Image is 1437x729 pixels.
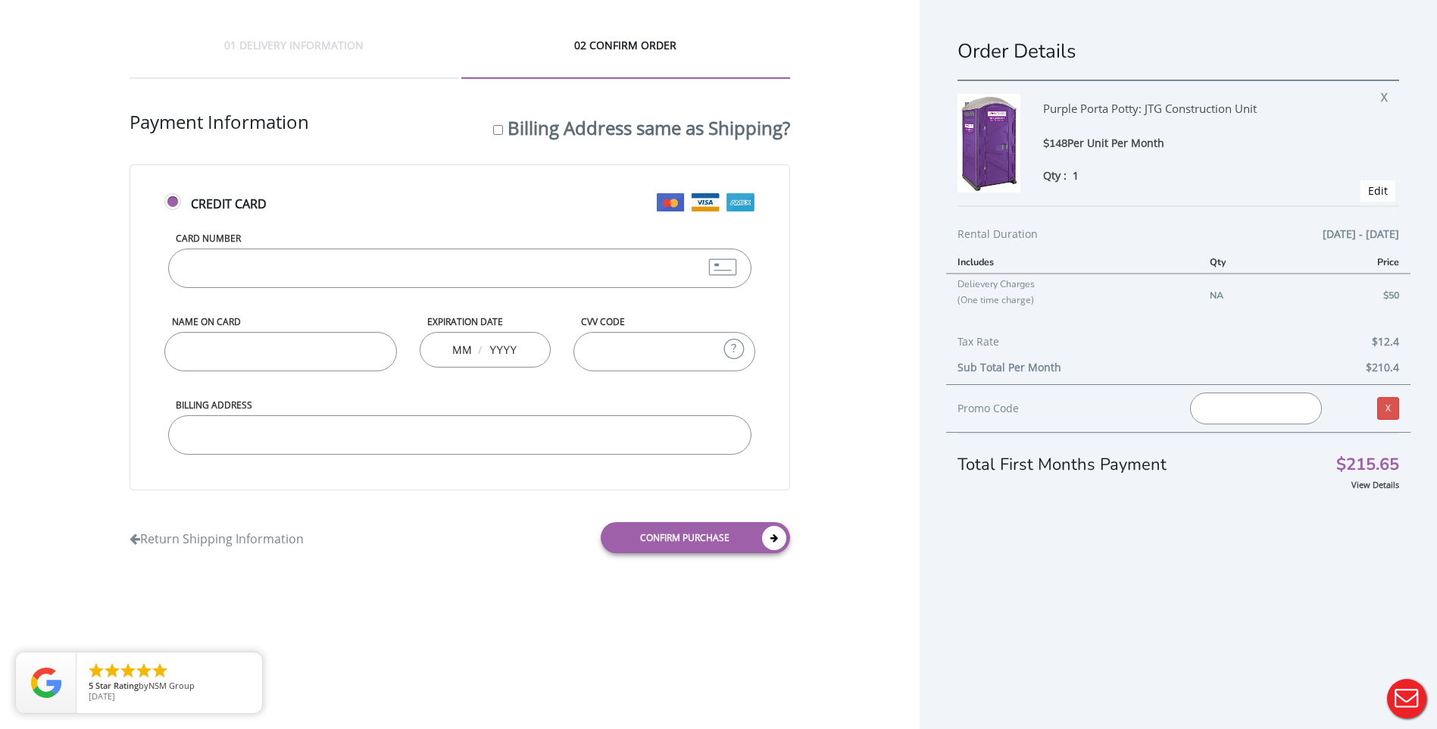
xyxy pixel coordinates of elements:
label: Billing Address same as Shipping? [508,115,790,140]
label: Credit Card [164,196,756,228]
div: Promo Code [957,399,1167,418]
span: [DATE] [89,690,115,702]
label: CVV Code [573,315,755,328]
p: (One time charge) [957,292,1187,308]
th: Includes [946,251,1198,274]
label: Card Number [168,232,752,245]
div: Payment Information [130,109,791,164]
div: Qty : [1043,167,1339,183]
li:  [87,662,105,680]
input: YYYY [488,334,518,364]
li:  [103,662,121,680]
b: Sub Total Per Month [957,360,1061,374]
span: Per Unit Per Month [1067,136,1164,150]
td: Delievery Charges [946,274,1198,317]
span: $215.65 [1336,457,1399,473]
div: Tax Rate [957,333,1399,358]
label: Name on Card [164,315,398,328]
span: 5 [89,680,93,691]
span: [DATE] - [DATE] [1323,225,1399,243]
span: $12.4 [1372,333,1399,351]
div: 02 CONFIRM ORDER [461,38,790,79]
span: X [1381,85,1395,105]
a: Edit [1368,183,1388,198]
img: Review Rating [31,668,61,698]
h1: Order Details [957,38,1399,64]
td: $50 [1298,274,1410,317]
span: 1 [1073,168,1079,183]
th: Qty [1198,251,1298,274]
div: Rental Duration [957,225,1399,251]
span: NSM Group [148,680,195,691]
div: Total First Months Payment [957,433,1399,477]
div: $148 [1043,135,1339,152]
label: Billing Address [168,399,752,411]
a: View Details [1351,479,1399,490]
th: Price [1298,251,1410,274]
button: Live Chat [1376,668,1437,729]
a: Return Shipping Information [130,523,304,548]
span: / [476,343,483,358]
li:  [119,662,137,680]
td: NA [1198,274,1298,317]
div: 01 DELIVERY INFORMATION [130,38,458,79]
a: Confirm purchase [601,522,790,553]
a: X [1377,397,1399,420]
b: $210.4 [1366,360,1399,374]
li:  [151,662,169,680]
li:  [135,662,153,680]
span: Star Rating [95,680,139,691]
label: Expiration Date [420,315,551,328]
input: MM [452,334,471,364]
span: by [89,681,250,692]
div: Purple Porta Potty: JTG Construction Unit [1043,94,1339,135]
